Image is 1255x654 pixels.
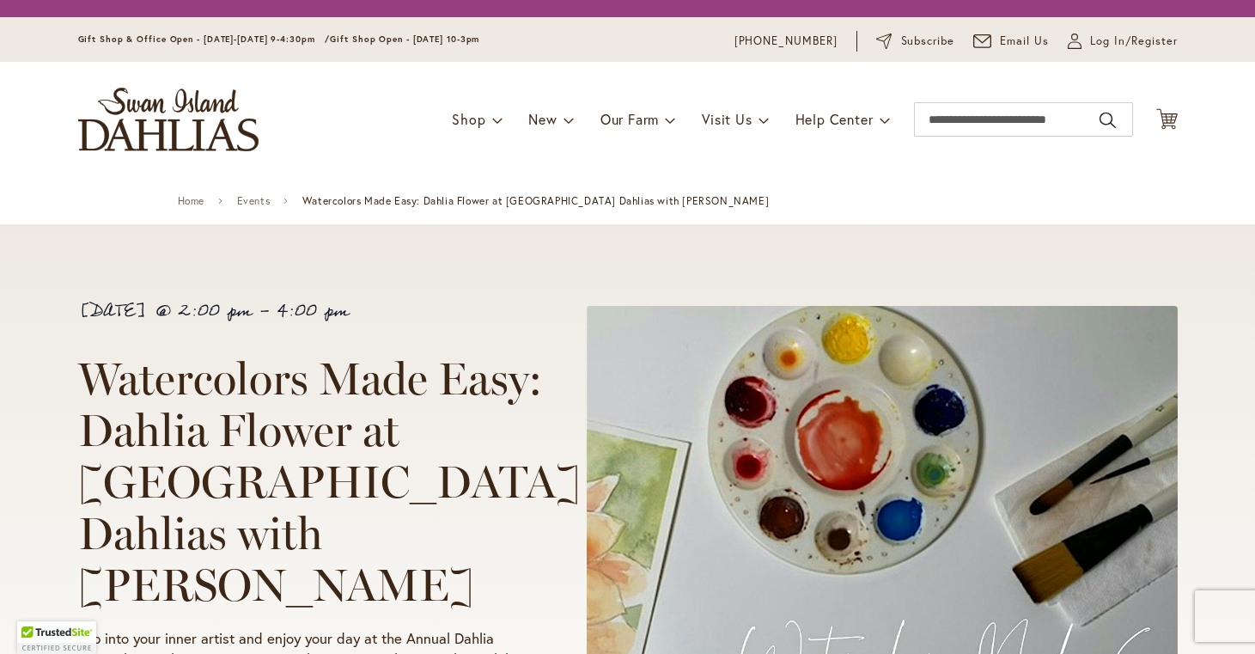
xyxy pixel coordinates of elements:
span: Watercolors Made Easy: Dahlia Flower at [GEOGRAPHIC_DATA] Dahlias with [PERSON_NAME] [302,195,769,207]
span: Visit Us [702,110,752,128]
span: Help Center [795,110,874,128]
span: New [528,110,557,128]
a: Subscribe [876,33,954,50]
span: Our Farm [600,110,659,128]
span: 2:00 pm [179,295,252,327]
button: Search [1100,107,1115,134]
span: Email Us [1000,33,1049,50]
span: @ [155,295,171,327]
span: [DATE] [78,295,147,327]
span: - [259,295,269,327]
span: Log In/Register [1090,33,1178,50]
a: [PHONE_NUMBER] [734,33,838,50]
span: Gift Shop Open - [DATE] 10-3pm [330,34,479,45]
span: Shop [452,110,485,128]
a: Home [178,195,204,207]
a: Events [237,195,271,207]
a: store logo [78,88,259,151]
div: TrustedSite Certified [17,621,96,654]
a: Email Us [973,33,1049,50]
span: Subscribe [901,33,955,50]
span: Watercolors Made Easy: Dahlia Flower at [GEOGRAPHIC_DATA] Dahlias with [PERSON_NAME] [78,351,581,612]
span: Gift Shop & Office Open - [DATE]-[DATE] 9-4:30pm / [78,34,331,45]
a: Log In/Register [1068,33,1178,50]
span: 4:00 pm [277,295,349,327]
